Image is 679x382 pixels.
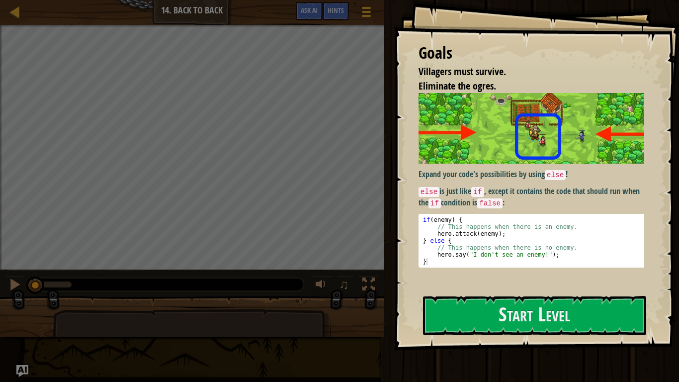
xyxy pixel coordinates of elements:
[423,296,646,335] button: Start Level
[339,277,349,292] span: ♫
[328,5,344,15] span: Hints
[419,65,506,78] span: Villagers must survive.
[406,65,642,79] li: Villagers must survive.
[471,187,484,197] code: if
[5,276,25,296] button: Ctrl + P: Pause
[545,170,566,180] code: else
[296,2,323,20] button: Ask AI
[419,93,652,164] img: Back to back
[312,276,332,296] button: Adjust volume
[301,5,318,15] span: Ask AI
[419,186,652,209] p: is just like , except it contains the code that should run when the condition is :
[354,2,379,25] button: Show game menu
[419,187,440,197] code: else
[419,42,644,65] div: Goals
[419,79,496,93] span: Eliminate the ogres.
[359,276,379,296] button: Toggle fullscreen
[337,276,354,296] button: ♫
[428,198,441,208] code: if
[419,169,652,181] p: Expand your code's possibilities by using !
[406,79,642,94] li: Eliminate the ogres.
[16,365,28,377] button: Ask AI
[477,198,503,208] code: false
